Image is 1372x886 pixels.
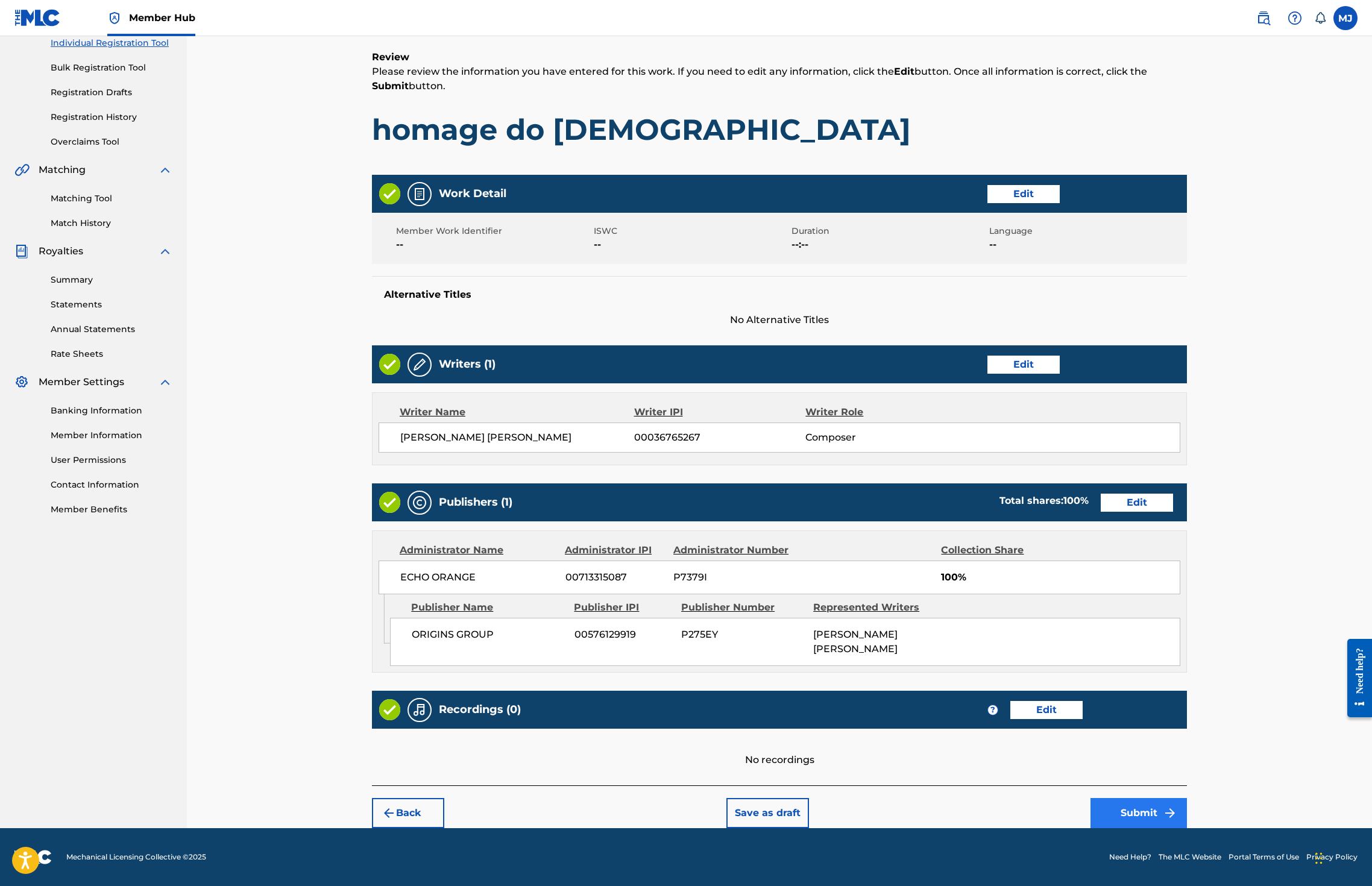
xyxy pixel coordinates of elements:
[372,798,444,828] button: Back
[1159,852,1221,862] a: The MLC Website
[400,570,556,585] span: ECHO ORANGE
[813,600,936,615] div: Represented Writers
[574,600,672,615] div: Publisher IPI
[411,600,565,615] div: Publisher Name
[379,354,400,375] img: Valid
[439,495,512,509] h5: Publishers (1)
[673,543,798,558] div: Administrator Number
[400,430,634,445] span: [PERSON_NAME] [PERSON_NAME]
[51,37,172,49] a: Individual Registration Tool
[51,503,172,516] a: Member Benefits
[412,357,427,372] img: Writers
[51,274,172,286] a: Summary
[51,136,172,148] a: Overclaims Tool
[1283,6,1307,30] div: Help
[51,479,172,491] a: Contact Information
[1090,798,1187,828] button: Submit
[66,852,206,862] span: Mechanical Licensing Collective © 2025
[14,244,29,259] img: Royalties
[1315,840,1323,876] div: Glisser
[805,430,961,445] span: Composer
[412,187,427,201] img: Work Detail
[51,61,172,74] a: Bulk Registration Tool
[988,705,998,715] span: ?
[791,225,986,237] span: Duration
[39,244,83,259] span: Royalties
[673,570,798,585] span: P7379I
[1101,494,1173,512] button: Edit
[565,570,665,585] span: 00713315087
[14,375,29,389] img: Member Settings
[158,244,172,259] img: expand
[158,163,172,177] img: expand
[51,404,172,417] a: Banking Information
[379,492,400,513] img: Valid
[412,627,565,642] span: ORIGINS GROUP
[51,217,172,230] a: Match History
[1314,12,1326,24] div: Notifications
[1312,828,1372,886] div: Widget de chat
[681,627,804,642] span: P275EY
[14,9,61,27] img: MLC Logo
[594,237,788,252] span: --
[681,600,804,615] div: Publisher Number
[565,543,664,558] div: Administrator IPI
[805,405,961,419] div: Writer Role
[372,80,409,92] strong: Submit
[396,225,591,237] span: Member Work Identifier
[51,429,172,442] a: Member Information
[372,64,1187,93] p: Please review the information you have entered for this work. If you need to edit any information...
[379,183,400,204] img: Valid
[372,729,1187,767] div: No recordings
[412,495,427,510] img: Publishers
[634,405,806,419] div: Writer IPI
[894,66,914,77] strong: Edit
[1010,701,1083,719] button: Edit
[372,313,1187,327] span: No Alternative Titles
[51,111,172,124] a: Registration History
[439,187,506,201] h5: Work Detail
[439,357,496,371] h5: Writers (1)
[51,86,172,99] a: Registration Drafts
[39,375,124,389] span: Member Settings
[379,699,400,720] img: Valid
[791,237,986,252] span: --:--
[1288,11,1302,25] img: help
[1109,852,1151,862] a: Need Help?
[14,163,30,177] img: Matching
[999,494,1089,508] div: Total shares:
[941,543,1058,558] div: Collection Share
[129,11,195,25] span: Member Hub
[987,185,1060,203] button: Edit
[51,192,172,205] a: Matching Tool
[396,237,591,252] span: --
[574,627,672,642] span: 00576129919
[384,289,1175,301] h5: Alternative Titles
[1333,6,1358,30] div: User Menu
[51,454,172,467] a: User Permissions
[1312,828,1372,886] iframe: Chat Widget
[51,298,172,311] a: Statements
[51,348,172,360] a: Rate Sheets
[634,430,805,445] span: 00036765267
[594,225,788,237] span: ISWC
[107,11,122,25] img: Top Rightsholder
[989,237,1184,252] span: --
[372,112,1187,148] h1: homage do [DEMOGRAPHIC_DATA]
[1063,495,1089,506] span: 100 %
[1338,629,1372,729] iframe: Resource Center
[1251,6,1276,30] a: Public Search
[412,703,427,717] img: Recordings
[1256,11,1271,25] img: search
[1163,806,1177,820] img: f7272a7cc735f4ea7f67.svg
[14,850,52,864] img: logo
[726,798,809,828] button: Save as draft
[382,806,396,820] img: 7ee5dd4eb1f8a8e3ef2f.svg
[439,703,521,717] h5: Recordings (0)
[813,629,898,655] span: [PERSON_NAME] [PERSON_NAME]
[941,570,1180,585] span: 100%
[51,323,172,336] a: Annual Statements
[1306,852,1358,862] a: Privacy Policy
